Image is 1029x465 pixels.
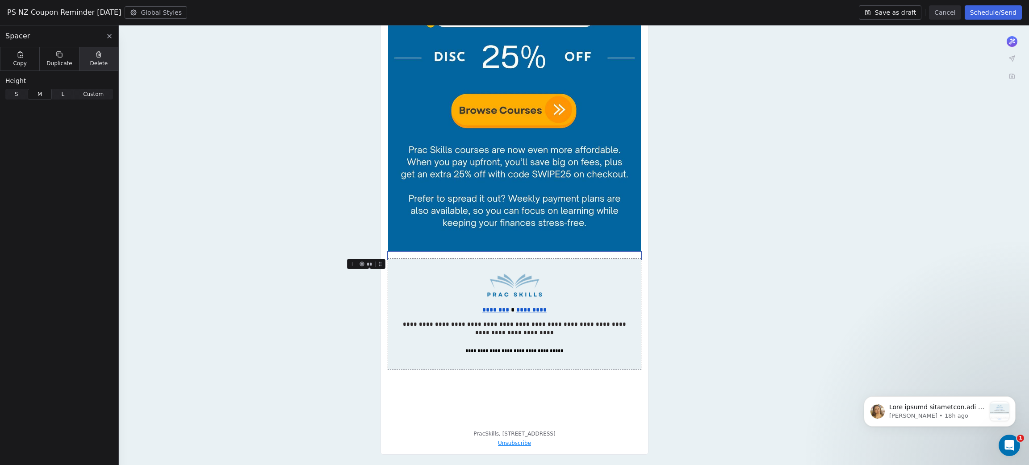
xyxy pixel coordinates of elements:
p: Message from Harinder, sent 18h ago [39,33,135,42]
button: Schedule/Send [965,5,1022,20]
span: Copy [13,60,27,67]
span: S [15,90,18,98]
button: Cancel [929,5,961,20]
span: 1 [1017,435,1024,442]
span: Duplicate [46,60,72,67]
span: PS NZ Coupon Reminder [DATE] [7,7,121,18]
button: Save as draft [859,5,922,20]
button: Global Styles [125,6,187,19]
span: Spacer [5,31,30,42]
iframe: Intercom notifications message [850,378,1029,441]
span: Custom [83,90,104,98]
span: L [62,90,65,98]
span: Height [5,76,26,85]
iframe: Intercom live chat [999,435,1020,456]
span: Delete [90,60,108,67]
